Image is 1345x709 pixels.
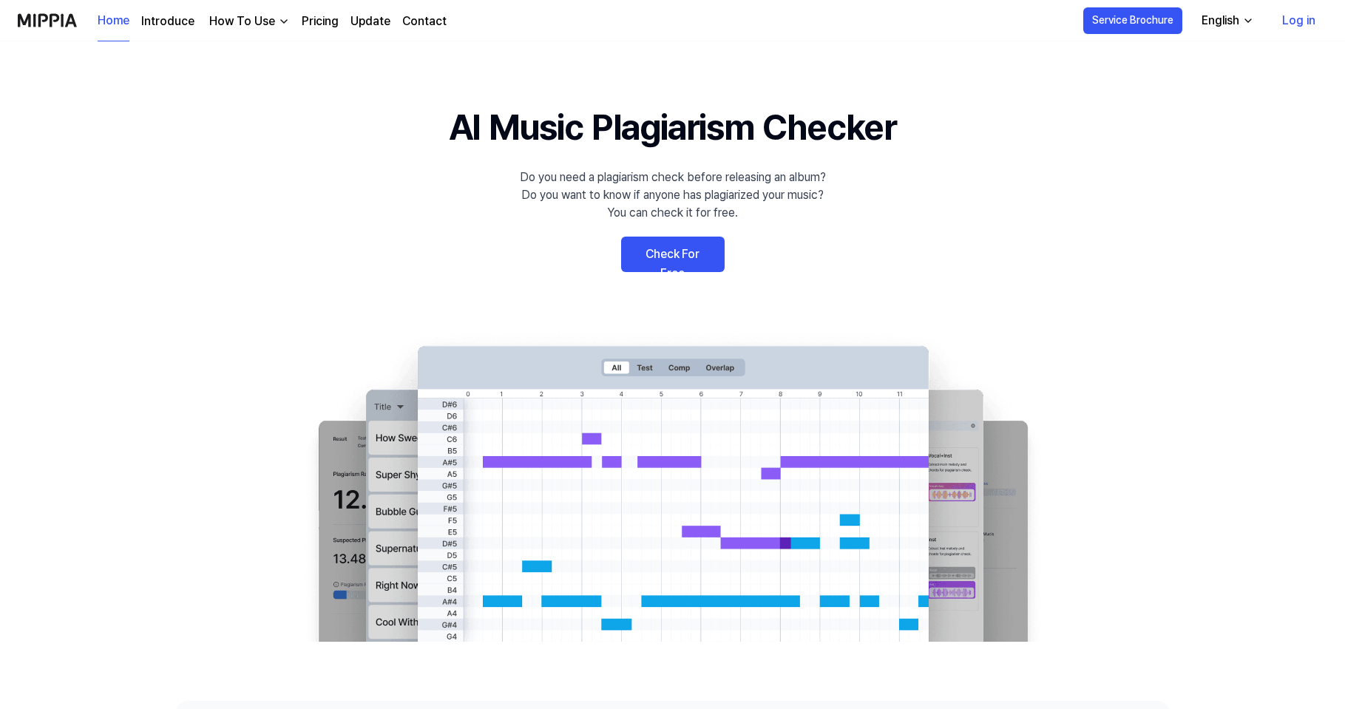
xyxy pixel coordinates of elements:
div: English [1199,12,1242,30]
div: How To Use [206,13,278,30]
img: main Image [288,331,1057,642]
a: Pricing [302,13,339,30]
a: Check For Free [621,237,725,272]
a: Home [98,1,129,41]
button: Service Brochure [1083,7,1182,34]
button: English [1190,6,1263,35]
div: Do you need a plagiarism check before releasing an album? Do you want to know if anyone has plagi... [520,169,826,222]
img: down [278,16,290,27]
a: Introduce [141,13,194,30]
a: Contact [402,13,447,30]
a: Update [350,13,390,30]
h1: AI Music Plagiarism Checker [449,101,896,154]
button: How To Use [206,13,290,30]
